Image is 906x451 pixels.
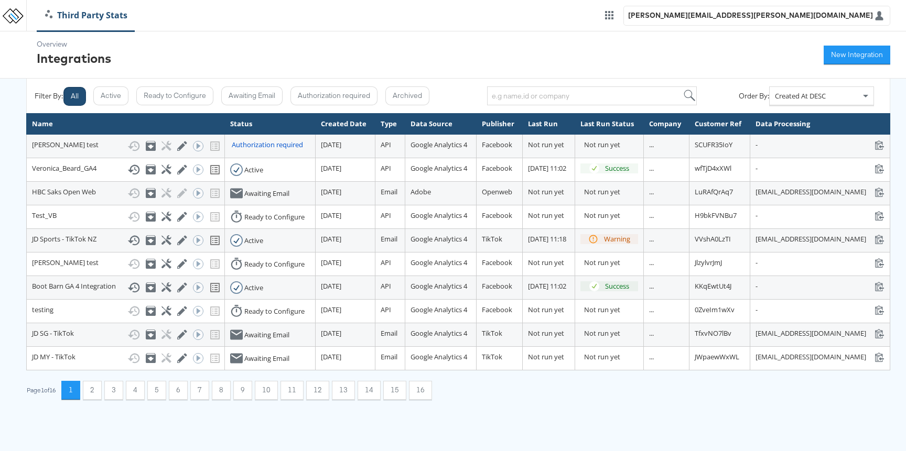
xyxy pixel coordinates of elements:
[605,281,629,291] div: Success
[649,234,654,244] span: ...
[358,381,381,400] button: 14
[584,352,638,362] div: Not run yet
[411,187,431,196] span: Adobe
[482,352,502,361] span: TikTok
[232,140,303,150] div: Authorization required
[233,381,252,400] button: 9
[482,140,512,149] span: Facebook
[375,114,405,135] th: Type
[482,281,512,291] span: Facebook
[411,281,467,291] span: Google Analytics 4
[756,187,885,197] div: [EMAIL_ADDRESS][DOMAIN_NAME]
[649,305,654,314] span: ...
[244,354,289,364] div: Awaiting Email
[482,163,512,173] span: Facebook
[290,86,377,105] button: Authorization required
[190,381,209,400] button: 7
[528,352,564,361] span: Not run yet
[482,234,502,244] span: TikTok
[411,163,467,173] span: Google Analytics 4
[321,163,341,173] span: [DATE]
[209,234,221,247] svg: View missing tracking codes
[695,281,731,291] span: KKqEwtUt4J
[383,381,406,400] button: 15
[381,305,391,314] span: API
[750,114,890,135] th: Data Processing
[584,258,638,268] div: Not run yet
[27,114,225,135] th: Name
[756,305,885,315] div: -
[321,281,341,291] span: [DATE]
[739,91,769,101] div: Order By:
[695,352,739,361] span: JWpaewWxWL
[244,259,305,269] div: Ready to Configure
[756,352,885,362] div: [EMAIL_ADDRESS][DOMAIN_NAME]
[61,381,80,400] button: 1
[244,283,263,293] div: Active
[628,10,873,20] div: [PERSON_NAME][EMAIL_ADDRESS][PERSON_NAME][DOMAIN_NAME]
[136,86,213,105] button: Ready to Configure
[695,140,732,149] span: SCUFR35IoY
[528,234,566,244] span: [DATE] 11:18
[649,328,654,338] span: ...
[244,165,263,175] div: Active
[775,91,826,101] span: Created At DESC
[32,211,219,223] div: Test_VB
[35,91,63,101] div: Filter By:
[321,234,341,244] span: [DATE]
[482,328,502,338] span: TikTok
[649,140,654,149] span: ...
[756,234,885,244] div: [EMAIL_ADDRESS][DOMAIN_NAME]
[756,258,885,268] div: -
[695,258,722,267] span: JlzylvrJmJ
[482,258,512,267] span: Facebook
[32,234,219,247] div: JD Sports - TikTok NZ
[528,211,564,220] span: Not run yet
[126,381,145,400] button: 4
[482,187,512,196] span: Openweb
[477,114,523,135] th: Publisher
[32,305,219,317] div: testing
[212,381,231,400] button: 8
[482,211,512,220] span: Facebook
[381,187,397,196] span: Email
[381,352,397,361] span: Email
[756,140,885,150] div: -
[321,140,341,149] span: [DATE]
[605,163,629,173] div: Success
[306,381,329,400] button: 12
[528,163,566,173] span: [DATE] 11:02
[411,328,467,338] span: Google Analytics 4
[411,305,467,314] span: Google Analytics 4
[411,258,467,267] span: Google Analytics 4
[93,86,128,105] button: Active
[255,381,278,400] button: 10
[528,305,564,314] span: Not run yet
[221,86,283,105] button: Awaiting Email
[381,234,397,244] span: Email
[643,114,689,135] th: Company
[32,352,219,365] div: JD MY - TikTok
[332,381,355,400] button: 13
[528,187,564,196] span: Not run yet
[487,86,697,105] input: e.g name,id or company
[321,187,341,196] span: [DATE]
[756,328,885,338] div: [EMAIL_ADDRESS][DOMAIN_NAME]
[244,189,289,199] div: Awaiting Email
[695,305,735,314] span: 0ZveIm1wXv
[321,352,341,361] span: [DATE]
[281,381,304,400] button: 11
[649,187,654,196] span: ...
[584,140,638,150] div: Not run yet
[695,163,731,173] span: wfTjD4xXWl
[244,306,305,316] div: Ready to Configure
[409,381,432,400] button: 16
[209,281,221,294] svg: View missing tracking codes
[37,49,111,67] div: Integrations
[32,281,219,294] div: Boot Barn GA 4 Integration
[381,258,391,267] span: API
[649,352,654,361] span: ...
[523,114,575,135] th: Last Run
[32,258,219,270] div: [PERSON_NAME] test
[381,211,391,220] span: API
